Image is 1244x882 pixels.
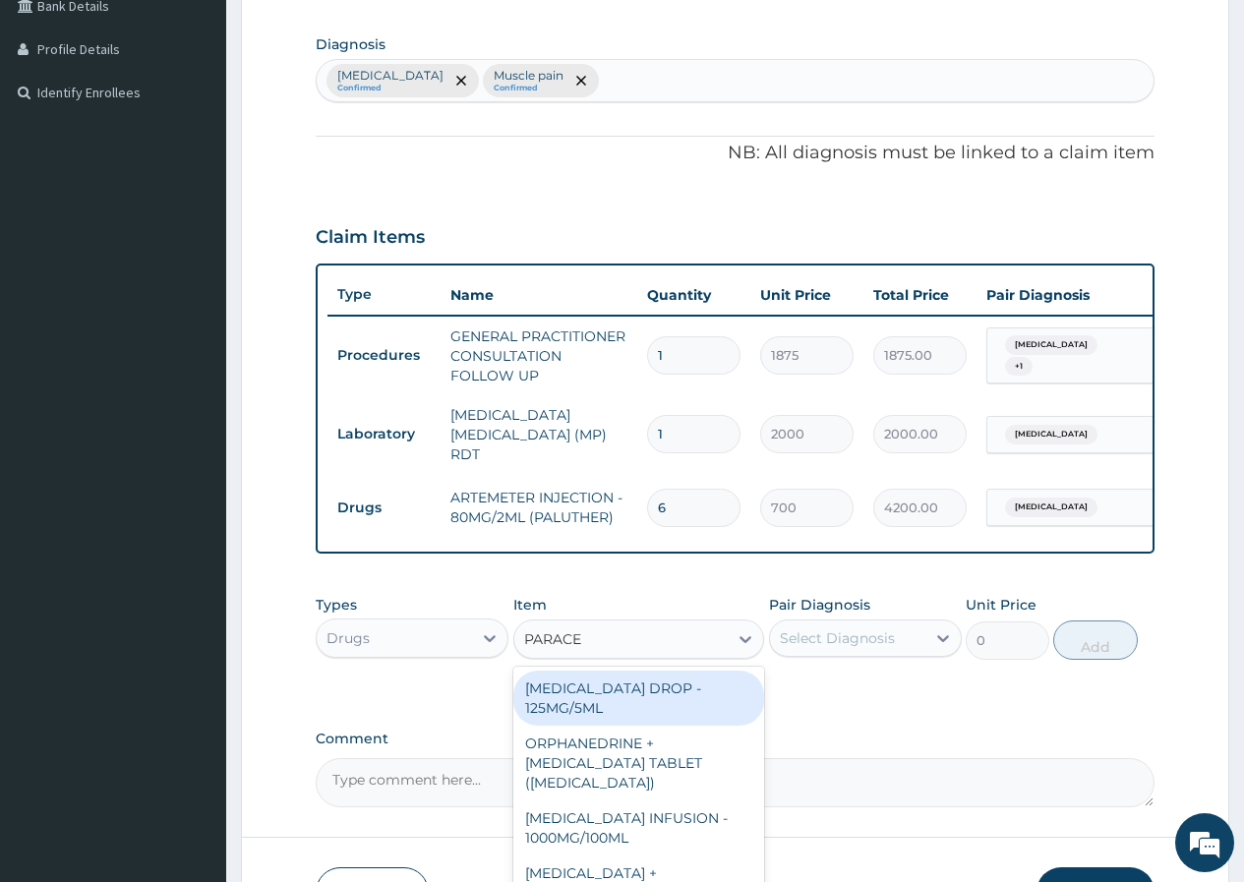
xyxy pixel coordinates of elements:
[316,597,357,614] label: Types
[769,595,870,615] label: Pair Diagnosis
[637,275,750,315] th: Quantity
[441,275,637,315] th: Name
[316,141,1155,166] p: NB: All diagnosis must be linked to a claim item
[513,595,547,615] label: Item
[323,10,370,57] div: Minimize live chat window
[572,72,590,89] span: remove selection option
[750,275,863,315] th: Unit Price
[513,800,765,855] div: [MEDICAL_DATA] INFUSION - 1000MG/100ML
[316,34,385,54] label: Diagnosis
[327,416,441,452] td: Laboratory
[966,595,1037,615] label: Unit Price
[326,628,370,648] div: Drugs
[316,227,425,249] h3: Claim Items
[316,731,1155,747] label: Comment
[327,490,441,526] td: Drugs
[1005,357,1033,377] span: + 1
[780,628,895,648] div: Select Diagnosis
[327,276,441,313] th: Type
[441,478,637,537] td: ARTEMETER INJECTION - 80MG/2ML (PALUTHER)
[494,68,563,84] p: Muscle pain
[494,84,563,93] small: Confirmed
[513,671,765,726] div: [MEDICAL_DATA] DROP - 125MG/5ML
[863,275,977,315] th: Total Price
[513,726,765,800] div: ORPHANEDRINE + [MEDICAL_DATA] TABLET ([MEDICAL_DATA])
[102,110,330,136] div: Chat with us now
[977,275,1193,315] th: Pair Diagnosis
[1053,620,1137,660] button: Add
[1005,498,1097,517] span: [MEDICAL_DATA]
[327,337,441,374] td: Procedures
[1005,335,1097,355] span: [MEDICAL_DATA]
[337,84,444,93] small: Confirmed
[1005,425,1097,444] span: [MEDICAL_DATA]
[36,98,80,147] img: d_794563401_company_1708531726252_794563401
[114,248,271,446] span: We're online!
[337,68,444,84] p: [MEDICAL_DATA]
[441,317,637,395] td: GENERAL PRACTITIONER CONSULTATION FOLLOW UP
[10,537,375,606] textarea: Type your message and hit 'Enter'
[452,72,470,89] span: remove selection option
[441,395,637,474] td: [MEDICAL_DATA] [MEDICAL_DATA] (MP) RDT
